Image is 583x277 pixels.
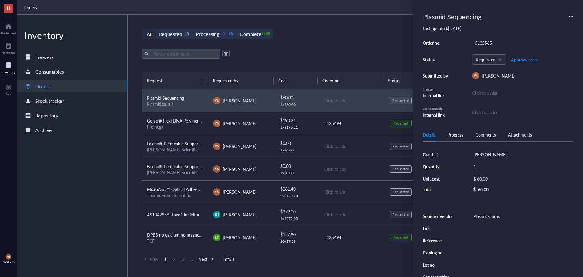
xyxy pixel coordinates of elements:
[2,51,15,54] div: Notebook
[223,98,256,104] span: [PERSON_NAME]
[318,72,384,89] th: Order no.
[392,212,409,217] div: Requested
[423,106,450,112] div: Consumable
[147,101,203,107] div: Plasmidsaurus
[280,171,314,175] div: 1 x $ 0.00
[423,250,454,255] div: Catalog no.
[147,232,208,238] span: DPBS no calcium no magnesium
[324,189,380,195] div: Click to add
[471,162,573,171] div: 1
[471,224,573,233] div: -
[7,4,10,12] span: H
[208,72,274,89] th: Requested by
[423,26,573,31] div: Last updated: [DATE]
[471,212,573,220] div: Plasmidsaurus
[280,102,314,107] div: 1 x $ 60.00
[162,256,169,262] span: 1
[215,212,219,217] span: BT
[324,166,380,172] div: Click to add
[423,73,450,78] div: Submitted by
[423,262,454,268] div: Lot no.
[392,98,409,103] div: Requested
[472,39,573,47] div: 5135565
[198,256,215,262] span: Next
[142,72,208,89] th: Request
[187,256,195,262] span: ...
[147,238,203,244] div: TCF
[511,57,538,62] span: Approve order
[3,260,15,263] div: Account
[214,98,219,103] span: YN
[476,57,501,62] span: Requested
[394,121,408,126] div: Received
[392,167,409,171] div: Requested
[473,187,476,192] div: $
[423,176,454,182] div: Unit cost
[423,112,450,118] div: Internal link
[319,226,385,249] td: 5135494
[142,29,273,39] div: segmented control
[471,261,573,269] div: -
[423,40,450,46] div: Order no.
[472,89,573,96] div: Click to assign
[319,158,385,180] td: Click to add
[223,143,256,149] span: [PERSON_NAME]
[392,144,409,149] div: Requested
[214,144,219,149] span: YN
[263,32,268,37] div: 1265
[471,236,573,245] div: -
[7,256,10,258] span: YN
[228,32,233,37] div: 28
[472,109,499,116] div: Click to assign
[147,118,205,124] span: GoTaq® Flexi DNA Polymerase
[147,186,212,192] span: MicroAmp™ Optical Adhesive Film
[147,95,184,101] span: Plasmid Sequencing
[35,53,54,61] div: Freezers
[147,77,196,84] span: Request
[448,131,463,138] div: Progress
[392,189,409,194] div: Requested
[223,212,256,218] span: [PERSON_NAME]
[324,143,380,150] div: Click to add
[17,51,127,63] a: Freezers
[319,135,385,158] td: Click to add
[471,248,573,257] div: -
[280,125,314,130] div: 1 x $ 190.21
[35,97,64,105] div: Stock tracker
[280,117,314,124] div: $ 190.21
[170,256,178,262] span: 2
[478,187,489,192] div: 60.00
[184,32,189,37] div: 13
[280,208,314,215] div: $ 279.00
[471,150,573,159] div: [PERSON_NAME]
[17,109,127,122] a: Repository
[319,89,385,112] td: Click to add
[221,32,226,37] div: 0
[423,238,454,243] div: Reference
[508,131,532,138] div: Attachments
[324,211,380,218] div: Click to add
[511,55,539,64] button: Approve order
[35,68,64,76] div: Consumables
[423,92,450,99] div: Internal link
[17,95,127,107] a: Stock tracker
[35,126,52,134] div: Archive
[280,163,314,169] div: $ 0.00
[280,185,314,192] div: $ 261.40
[159,30,182,38] div: Requested
[423,131,435,138] div: Details
[147,170,203,175] div: [PERSON_NAME] Scientific
[324,120,380,127] div: 5135494
[2,61,15,74] a: Inventory
[6,92,12,96] div: Add
[223,189,256,195] span: [PERSON_NAME]
[394,235,408,240] div: Received
[280,239,314,244] div: 20 x $ 7.89
[324,234,380,241] div: 5135494
[214,166,219,171] span: YN
[280,216,314,221] div: 1 x $ 279.00
[476,131,496,138] div: Comments
[215,235,219,240] span: EP
[223,166,256,172] span: [PERSON_NAME]
[482,73,515,79] span: [PERSON_NAME]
